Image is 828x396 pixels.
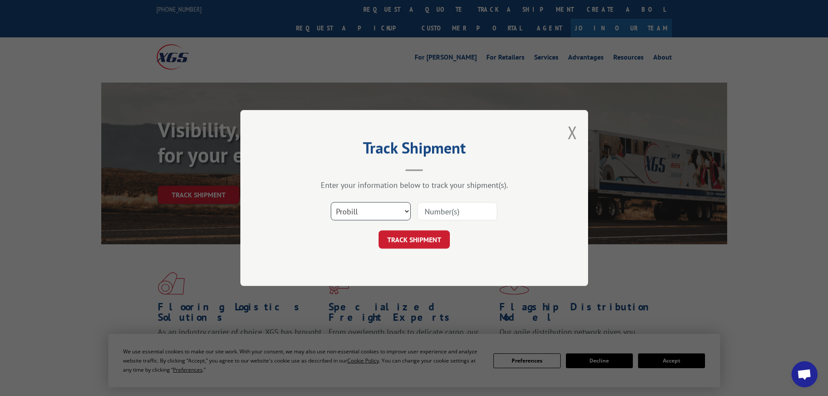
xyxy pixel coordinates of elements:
[791,361,818,387] div: Open chat
[284,142,545,158] h2: Track Shipment
[417,202,497,220] input: Number(s)
[284,180,545,190] div: Enter your information below to track your shipment(s).
[379,230,450,249] button: TRACK SHIPMENT
[568,121,577,144] button: Close modal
